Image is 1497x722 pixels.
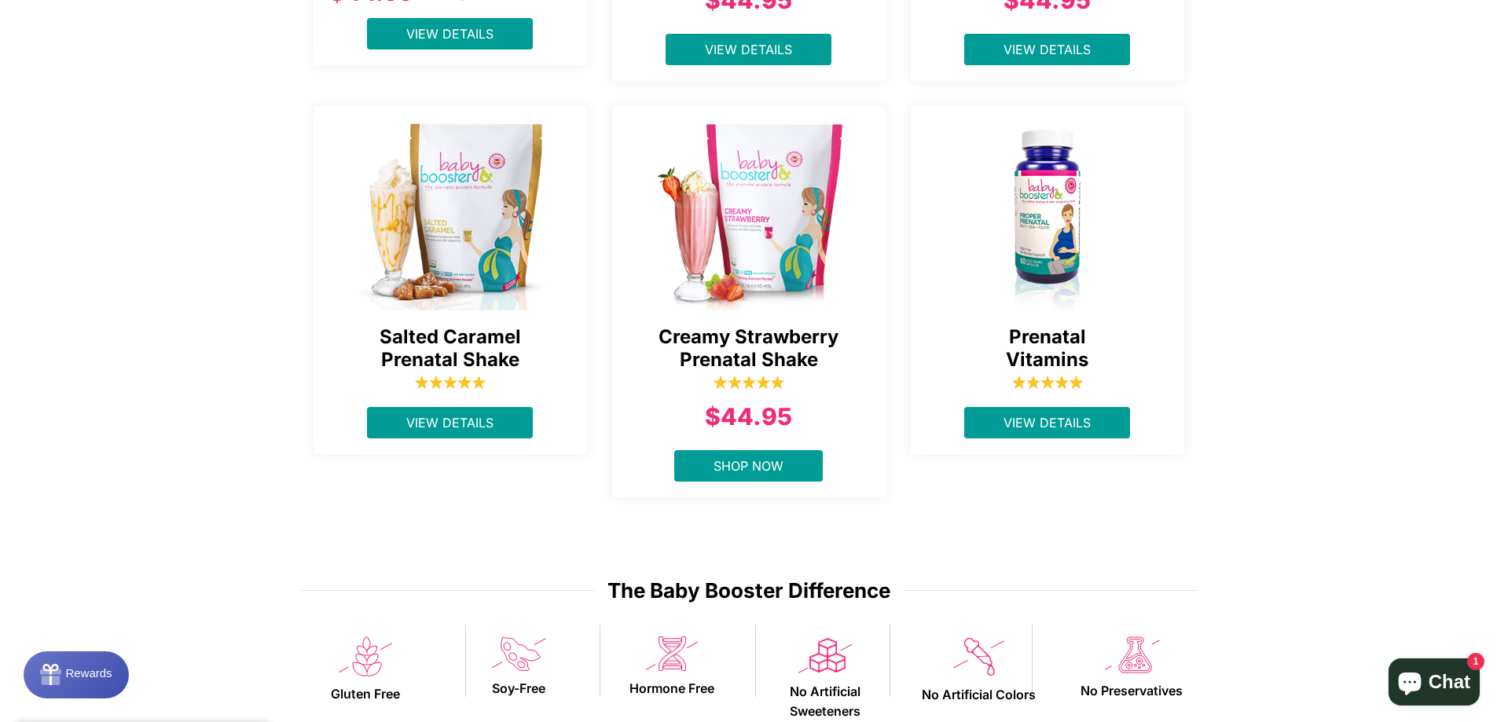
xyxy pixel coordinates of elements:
a: Salted Caramel Prenatal Shake - Ships Same Day [314,106,589,310]
img: soyfree-1636474461070_1200x.png [492,636,546,671]
a: View Details [367,18,533,49]
span: Hormone Free [615,679,729,699]
span: No Artificial Sweeteners [769,682,882,722]
img: Proper Prenatal Vitamin - Ships Same Day [911,114,1186,310]
a: View Details [666,34,831,65]
span: View Details [1004,415,1091,431]
img: no-preservatives-1636474461044_1200x.png [1104,636,1160,673]
img: no_artificial_colors-1636474461046_1200x.png [953,636,1004,677]
span: Soy-Free [462,679,576,699]
img: glutenfree-1636474461005_1200x.png [339,636,392,676]
span: No Preservatives [1075,681,1189,702]
img: hormone-free-1636474461022_1200x.png [646,636,698,671]
button: Rewards [24,651,129,698]
span: View Details [406,26,493,42]
a: View Details [964,34,1130,65]
inbox-online-store-chat: Shopify online store chat [1384,658,1484,709]
span: View Details [1004,42,1091,57]
div: $44.95 [628,399,870,434]
img: Salted Caramel Prenatal Shake - Ships Same Day [314,114,589,310]
a: Proper Prenatal Vitamin - Ships Same Day [911,106,1186,310]
img: 5_stars-1-1646348089739_1200x.png [415,374,486,390]
a: Creamy Strawberry Prenatal Shake - Ships Same Day [612,106,887,310]
a: View Details [964,407,1130,438]
span: View Details [406,415,493,431]
a: Shop Now [674,450,823,482]
img: 5_stars-1-1646348089739_1200x.png [1012,374,1083,390]
span: Rewards [42,15,88,28]
img: 5_stars-1-1646348089739_1200x.png [714,374,784,390]
span: No Artificial Colors [922,685,1036,706]
span: Salted Caramel Prenatal Shake [329,326,571,372]
span: View Details [705,42,792,57]
span: Creamy Strawberry Prenatal Shake [628,326,870,372]
img: non-artificial-1636474461049_1200x.png [798,636,853,674]
a: View Details [367,407,533,438]
span: Prenatal Vitamins [926,326,1169,372]
span: Shop Now [714,458,783,474]
span: Gluten Free [309,684,423,705]
span: The Baby Booster Difference [595,581,903,601]
img: Creamy Strawberry Prenatal Shake - Ships Same Day [612,114,887,310]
